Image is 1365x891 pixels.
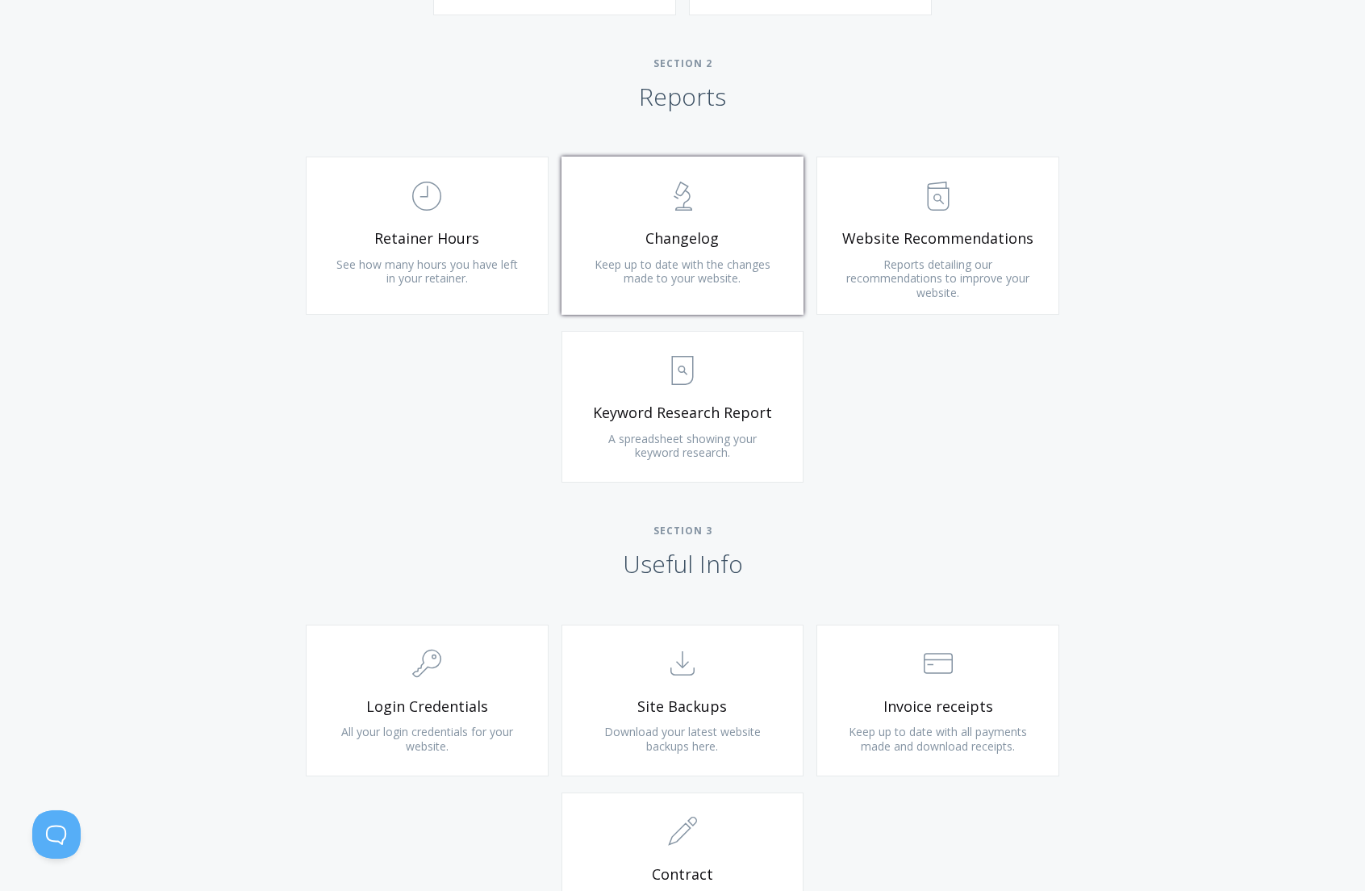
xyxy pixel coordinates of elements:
iframe: Toggle Customer Support [32,810,81,859]
span: Keep up to date with all payments made and download receipts. [849,724,1027,754]
a: Site Backups Download your latest website backups here. [561,625,804,776]
span: Invoice receipts [841,697,1034,716]
a: Login Credentials All your login credentials for your website. [306,625,549,776]
span: See how many hours you have left in your retainer. [336,257,518,287]
span: Keyword Research Report [586,404,779,422]
a: Keyword Research Report A spreadsheet showing your keyword research. [561,331,804,483]
span: A spreadsheet showing your keyword research. [608,431,757,461]
a: Changelog Keep up to date with the changes made to your website. [561,157,804,315]
span: Login Credentials [331,697,524,716]
span: All your login credentials for your website. [341,724,513,754]
span: Download your latest website backups here. [604,724,761,754]
span: Website Recommendations [841,229,1034,248]
span: Reports detailing our recommendations to improve your website. [846,257,1029,300]
span: Keep up to date with the changes made to your website. [595,257,770,287]
span: Retainer Hours [331,229,524,248]
span: Contract [586,865,779,884]
a: Invoice receipts Keep up to date with all payments made and download receipts. [816,625,1059,776]
span: Changelog [586,229,779,248]
span: Site Backups [586,697,779,716]
a: Retainer Hours See how many hours you have left in your retainer. [306,157,549,315]
a: Website Recommendations Reports detailing our recommendations to improve your website. [816,157,1059,315]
